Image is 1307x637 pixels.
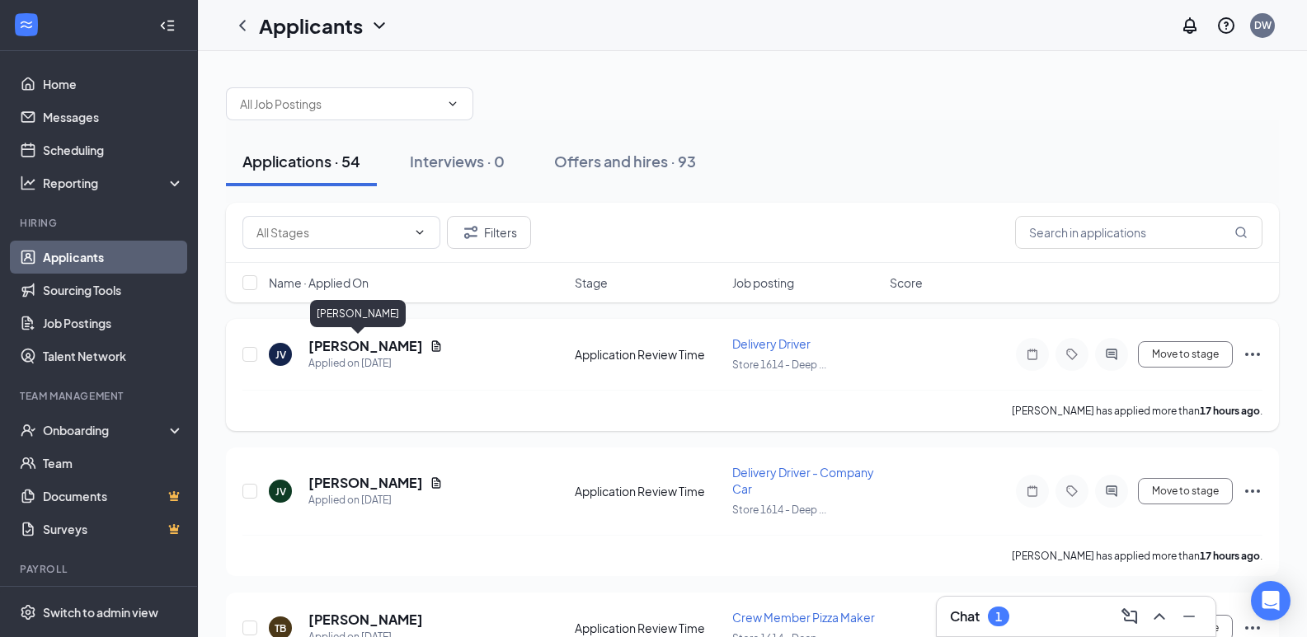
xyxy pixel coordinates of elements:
p: [PERSON_NAME] has applied more than . [1012,549,1262,563]
svg: Document [430,476,443,489]
svg: Settings [20,604,36,621]
div: Payroll [20,562,181,576]
div: Interviews · 0 [410,151,505,171]
a: Sourcing Tools [43,274,184,307]
svg: ChevronDown [446,97,459,110]
a: Team [43,447,184,480]
svg: Note [1023,485,1042,498]
div: Application Review Time [575,620,722,636]
span: Stage [575,274,608,291]
div: TB [275,621,286,635]
div: Switch to admin view [43,604,158,621]
div: Hiring [20,216,181,230]
span: Delivery Driver - Company Car [732,465,874,496]
div: Application Review Time [575,483,722,499]
svg: Filter [461,222,481,242]
svg: ChevronDown [413,226,426,239]
a: Home [43,68,184,101]
svg: MagnifyingGlass [1234,226,1248,239]
a: Talent Network [43,340,184,372]
span: Delivery Driver [732,336,811,351]
button: Move to stage [1138,341,1233,368]
a: DocumentsCrown [43,480,184,513]
svg: Note [1023,348,1042,361]
svg: ActiveChat [1102,485,1121,498]
div: DW [1254,18,1272,32]
svg: ChevronDown [369,16,389,35]
span: Name · Applied On [269,274,369,291]
div: 1 [995,610,1002,624]
div: Applied on [DATE] [308,492,443,508]
button: Move to stage [1138,478,1233,504]
h5: [PERSON_NAME] [308,611,423,629]
div: [PERSON_NAME] [310,300,406,327]
svg: ChevronUp [1150,607,1169,626]
a: Messages [43,101,184,133]
span: Store 1614 - Deep ... [732,358,826,371]
div: Team Management [20,389,181,403]
svg: Document [430,340,443,353]
a: Applicants [43,241,184,274]
svg: UserCheck [20,422,36,438]
a: Scheduling [43,133,184,166]
div: Application Review Time [575,346,722,363]
div: JV [275,348,286,362]
div: Onboarding [43,422,170,438]
svg: ChevronLeft [233,16,252,35]
b: 17 hours ago [1200,550,1260,562]
svg: Collapse [159,17,176,34]
div: JV [275,485,286,499]
button: Filter Filters [447,216,531,249]
svg: Minimize [1179,607,1199,626]
svg: Notifications [1180,16,1200,35]
svg: Tag [1062,485,1082,498]
h5: [PERSON_NAME] [308,337,423,355]
a: SurveysCrown [43,513,184,546]
h1: Applicants [259,12,363,40]
a: Job Postings [43,307,184,340]
span: Score [890,274,923,291]
svg: QuestionInfo [1216,16,1236,35]
div: Offers and hires · 93 [554,151,696,171]
span: Store 1614 - Deep ... [732,504,826,516]
div: Applications · 54 [242,151,360,171]
button: Minimize [1176,603,1202,630]
input: Search in applications [1015,216,1262,249]
svg: ActiveChat [1102,348,1121,361]
div: Reporting [43,175,185,191]
input: All Stages [256,223,407,241]
span: Job posting [732,274,794,291]
svg: Analysis [20,175,36,191]
input: All Job Postings [240,95,440,113]
div: Open Intercom Messenger [1251,581,1291,621]
p: [PERSON_NAME] has applied more than . [1012,404,1262,418]
svg: Ellipses [1243,481,1262,501]
button: ChevronUp [1146,603,1173,630]
svg: Tag [1062,348,1082,361]
b: 17 hours ago [1200,405,1260,417]
span: Crew Member Pizza Maker [732,610,875,625]
svg: ComposeMessage [1120,607,1140,626]
svg: WorkstreamLogo [18,16,35,33]
h5: [PERSON_NAME] [308,474,423,492]
svg: Ellipses [1243,344,1262,364]
button: ComposeMessage [1117,603,1143,630]
div: Applied on [DATE] [308,355,443,372]
h3: Chat [950,607,980,625]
